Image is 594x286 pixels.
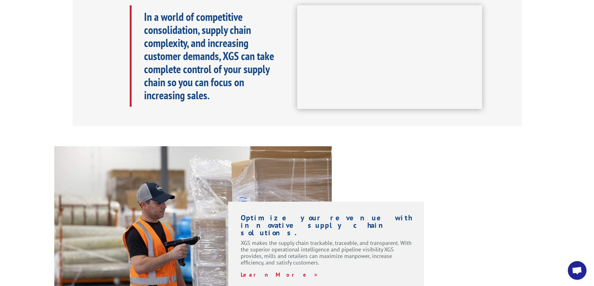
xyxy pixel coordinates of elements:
[241,240,412,271] p: XGS makes the supply chain trackable, traceable, and transparent. With the superior operational i...
[568,261,587,280] div: Open chat
[297,5,482,109] iframe: XGS Logistics Solutions
[241,214,412,240] h1: Optimize your revenue with innovative supply chain solutions.
[241,271,318,278] a: Learn More >
[144,9,274,102] b: In a world of competitive consolidation, supply chain complexity, and increasing customer demands...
